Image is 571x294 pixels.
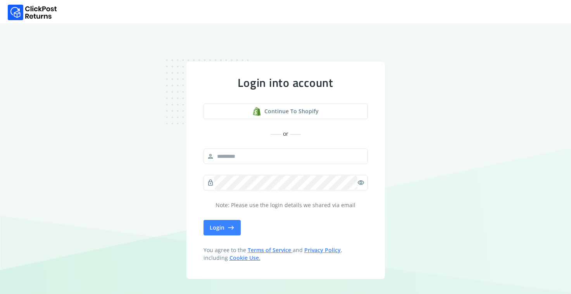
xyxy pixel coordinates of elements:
[204,104,368,119] a: shopify logoContinue to shopify
[207,177,214,188] span: lock
[357,177,364,188] span: visibility
[204,201,368,209] p: Note: Please use the login details we shared via email
[248,246,293,254] a: Terms of Service
[8,5,57,20] img: Logo
[252,107,261,116] img: shopify logo
[229,254,260,261] a: Cookie Use.
[204,246,368,262] span: You agree to the and , including
[304,246,341,254] a: Privacy Policy
[204,104,368,119] button: Continue to shopify
[204,76,368,90] div: Login into account
[264,107,319,115] span: Continue to shopify
[207,151,214,162] span: person
[204,220,241,235] button: Login east
[204,130,368,138] div: or
[228,222,235,233] span: east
